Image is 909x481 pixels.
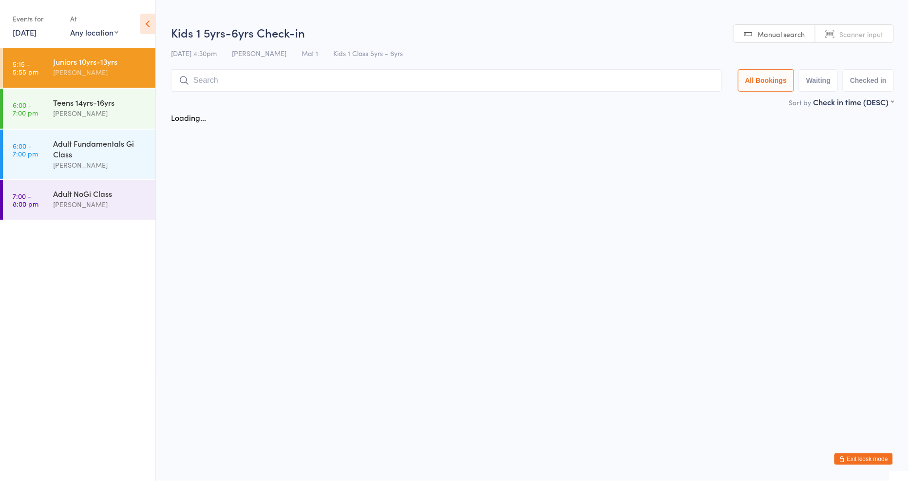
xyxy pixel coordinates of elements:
[3,180,155,220] a: 7:00 -8:00 pmAdult NoGi Class[PERSON_NAME]
[758,29,805,39] span: Manual search
[3,48,155,88] a: 5:15 -5:55 pmJuniors 10yrs-13yrs[PERSON_NAME]
[3,89,155,129] a: 6:00 -7:00 pmTeens 14yrs-16yrs[PERSON_NAME]
[333,48,403,58] span: Kids 1 Class 5yrs - 6yrs
[171,69,722,92] input: Search
[232,48,286,58] span: [PERSON_NAME]
[738,69,795,92] button: All Bookings
[53,188,147,199] div: Adult NoGi Class
[70,27,118,38] div: Any location
[53,108,147,119] div: [PERSON_NAME]
[799,69,838,92] button: Waiting
[53,199,147,210] div: [PERSON_NAME]
[13,27,37,38] a: [DATE]
[834,453,893,465] button: Exit kiosk mode
[13,60,38,76] time: 5:15 - 5:55 pm
[302,48,318,58] span: Mat 1
[13,11,60,27] div: Events for
[171,24,894,40] h2: Kids 1 5yrs-6yrs Check-in
[53,159,147,171] div: [PERSON_NAME]
[840,29,884,39] span: Scanner input
[814,96,894,107] div: Check in time (DESC)
[13,192,38,208] time: 7:00 - 8:00 pm
[13,101,38,116] time: 6:00 - 7:00 pm
[53,138,147,159] div: Adult Fundamentals Gi Class
[171,112,206,123] div: Loading...
[53,56,147,67] div: Juniors 10yrs-13yrs
[843,69,894,92] button: Checked in
[13,142,38,157] time: 6:00 - 7:00 pm
[53,67,147,78] div: [PERSON_NAME]
[53,97,147,108] div: Teens 14yrs-16yrs
[789,97,812,107] label: Sort by
[171,48,217,58] span: [DATE] 4:30pm
[3,130,155,179] a: 6:00 -7:00 pmAdult Fundamentals Gi Class[PERSON_NAME]
[70,11,118,27] div: At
